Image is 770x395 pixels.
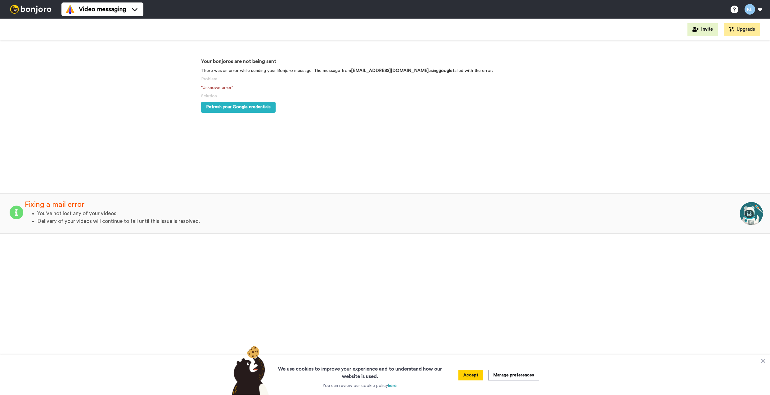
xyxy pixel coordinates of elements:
[25,199,739,210] div: Fixing a mail error
[687,23,718,36] button: Invite
[388,384,397,388] a: here
[201,94,569,99] h5: Solution
[724,23,760,36] button: Upgrade
[206,105,271,109] span: Refresh your Google credentials
[201,59,569,64] h3: Your bonjoros are not being sent
[7,5,54,14] img: bj-logo-header-white.svg
[351,69,429,73] b: [EMAIL_ADDRESS][DOMAIN_NAME]
[79,5,126,14] span: Video messaging
[201,77,569,82] h5: Problem
[201,68,569,74] p: There was an error while sending your Bonjoro message. The message from using failed with the error:
[65,4,75,14] img: vm-color.svg
[37,218,739,225] li: Delivery of your videos will continue to fail until this issue is resolved.
[488,370,539,380] button: Manage preferences
[272,362,448,380] h3: We use cookies to improve your experience and to understand how our website is used.
[37,210,739,217] li: You've not lost any of your videos.
[201,85,569,91] p: "Unknown error"
[322,383,398,389] p: You can review our cookie policy .
[439,69,453,73] b: google
[201,102,276,113] button: Refresh your Google credentials
[458,370,483,380] button: Accept
[226,345,272,395] img: bear-with-cookie.png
